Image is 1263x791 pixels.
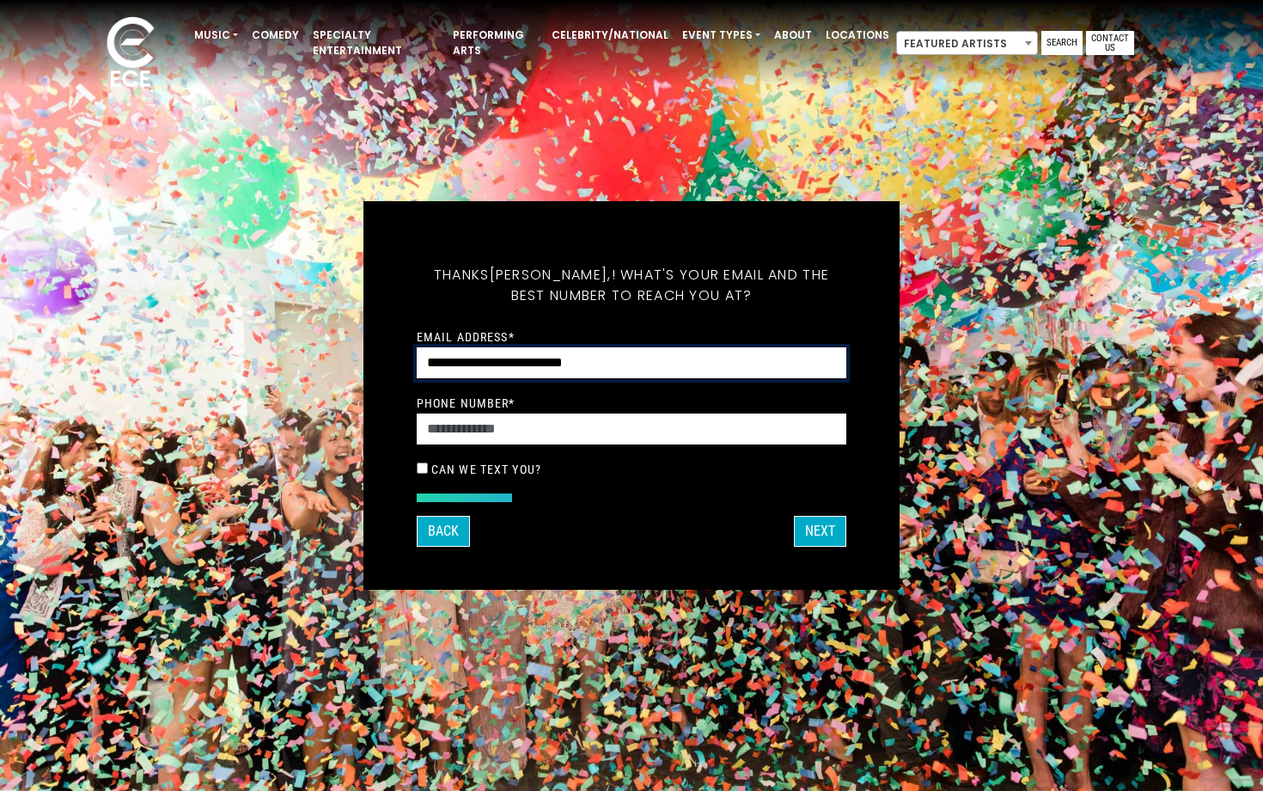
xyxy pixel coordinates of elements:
a: Specialty Entertainment [306,21,446,65]
label: Email Address [417,329,515,345]
img: ece_new_logo_whitev2-1.png [88,12,174,95]
a: Contact Us [1086,31,1134,55]
button: Next [794,516,846,547]
a: Music [187,21,245,50]
span: Featured Artists [897,32,1037,56]
a: About [767,21,819,50]
label: Phone Number [417,395,516,411]
span: Featured Artists [896,31,1038,55]
label: Can we text you? [431,462,541,477]
a: Search [1041,31,1083,55]
a: Locations [819,21,896,50]
a: Comedy [245,21,306,50]
button: Back [417,516,470,547]
a: Event Types [675,21,767,50]
a: Celebrity/National [545,21,675,50]
h5: Thanks ! What's your email and the best number to reach you at? [417,244,846,327]
a: Performing Arts [446,21,545,65]
span: [PERSON_NAME], [490,265,612,285]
